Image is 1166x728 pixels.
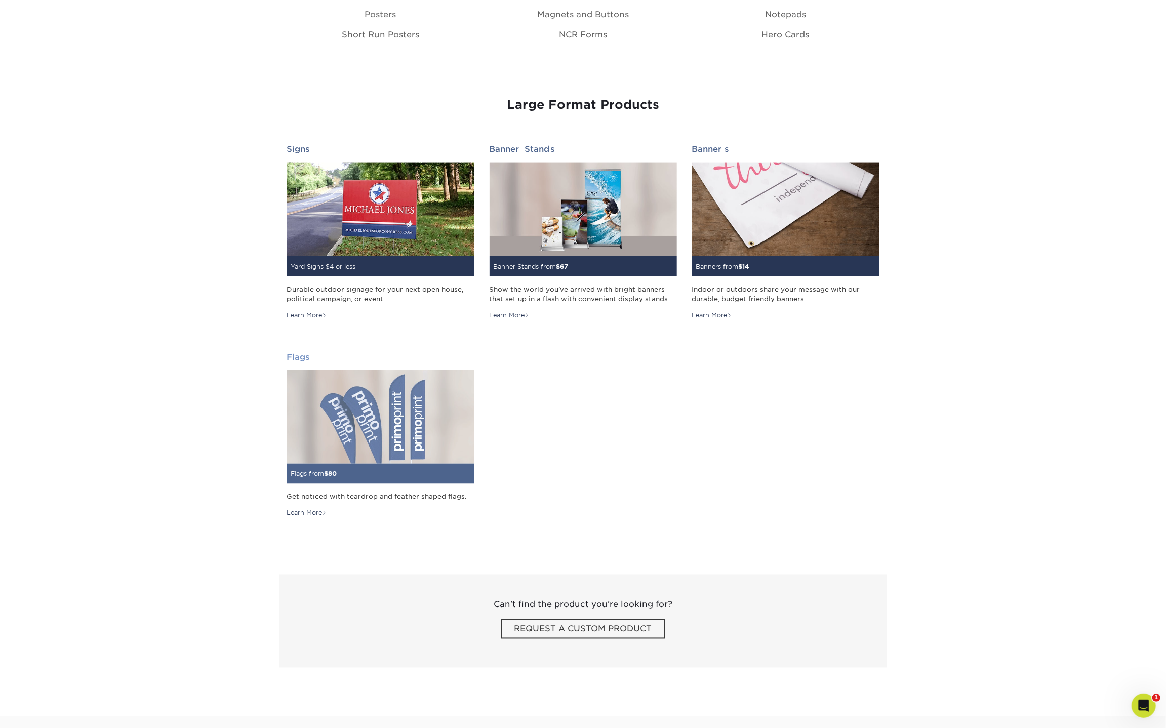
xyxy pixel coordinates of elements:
[287,370,474,464] img: Flags
[765,10,806,19] a: Notepads
[743,263,750,270] span: 14
[287,509,327,518] div: Learn More
[365,10,396,19] a: Posters
[692,311,732,320] div: Learn More
[291,263,356,270] small: Yard Signs $4 or less
[287,144,474,154] h2: Signs
[279,575,887,668] a: Can't find the product you're looking for? REQUEST A CUSTOM PRODUCT
[692,163,879,256] img: Banners
[329,470,337,478] span: 80
[287,144,474,320] a: Signs Yard Signs $4 or less Durable outdoor signage for your next open house, political campaign,...
[490,144,677,154] h2: Banner Stands
[556,263,560,270] span: $
[287,285,474,304] div: Durable outdoor signage for your next open house, political campaign, or event.
[490,163,677,256] img: Banner Stands
[287,352,474,362] h2: Flags
[560,263,569,270] span: 67
[692,144,879,154] h2: Banners
[287,599,879,623] span: Can't find the product you're looking for?
[762,30,810,39] a: Hero Cards
[537,10,629,19] a: Magnets and Buttons
[490,144,677,320] a: Banner Stands Banner Stands from$67 Show the world you've arrived with bright banners that set up...
[342,30,419,39] a: Short Run Posters
[287,311,327,320] div: Learn More
[739,263,743,270] span: $
[490,285,677,304] div: Show the world you've arrived with bright banners that set up in a flash with convenient display ...
[1132,694,1156,718] iframe: Intercom live chat
[559,30,607,39] a: NCR Forms
[1152,694,1160,702] span: 1
[501,619,665,639] span: REQUEST A CUSTOM PRODUCT
[287,163,474,256] img: Signs
[696,263,750,270] small: Banners from
[490,311,530,320] div: Learn More
[287,492,474,502] div: Get noticed with teardrop and feather shaped flags.
[692,285,879,304] div: Indoor or outdoors share your message with our durable, budget friendly banners.
[692,144,879,320] a: Banners Banners from$14 Indoor or outdoors share your message with our durable, budget friendly b...
[325,470,329,478] span: $
[287,98,879,112] h3: Large Format Products
[287,352,474,518] a: Flags Flags from$80 Get noticed with teardrop and feather shaped flags. Learn More
[494,263,569,270] small: Banner Stands from
[291,470,337,478] small: Flags from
